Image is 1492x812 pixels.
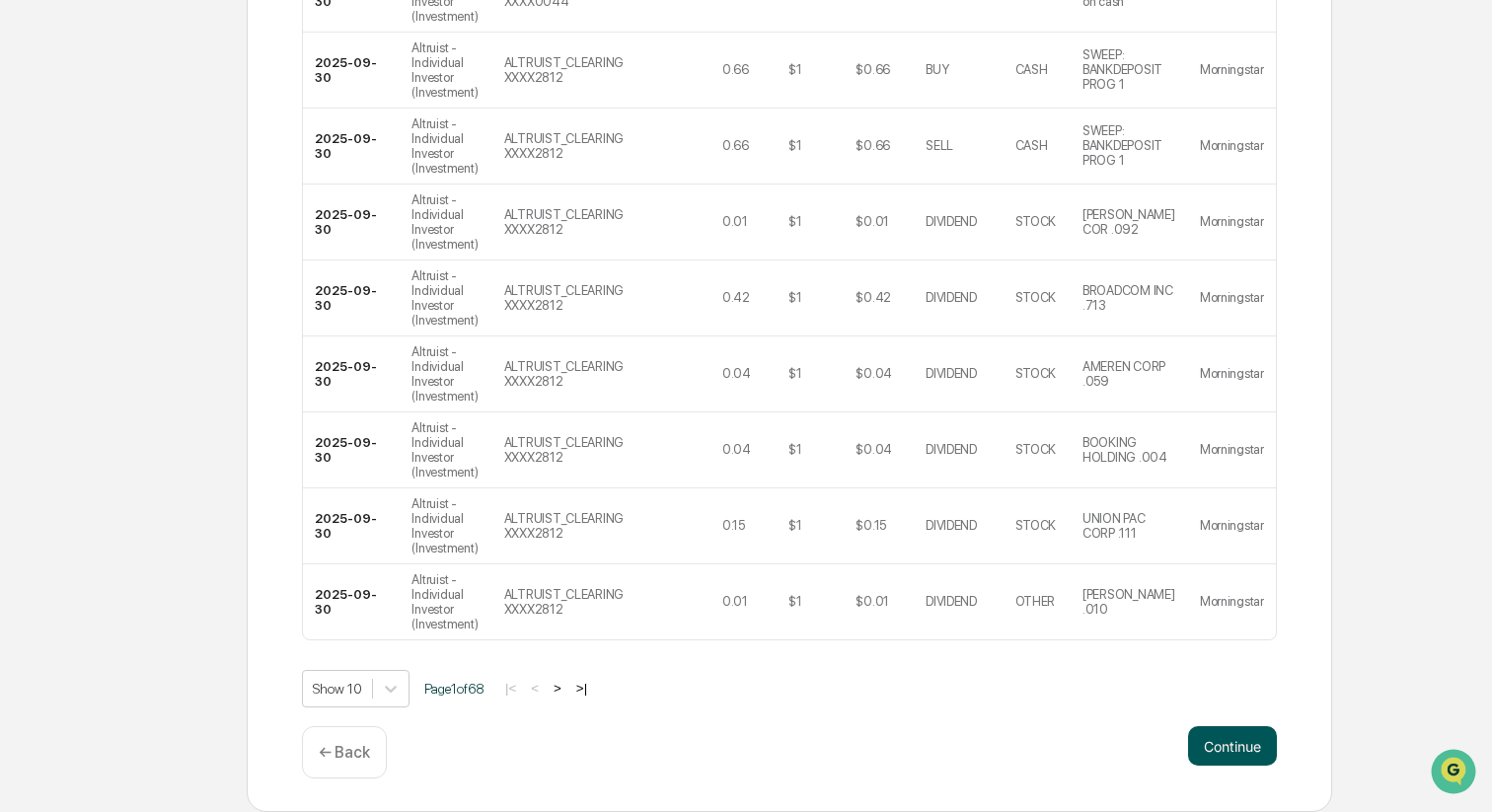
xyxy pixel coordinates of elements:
a: 🖐️Preclearance [12,241,135,276]
div: Altruist - Individual Investor (Investment) [411,572,480,631]
div: $1 [788,442,801,457]
div: $0.01 [856,594,889,609]
div: STOCK [1015,214,1057,229]
button: |< [499,680,522,697]
td: Morningstar [1188,109,1276,185]
td: Morningstar [1188,336,1276,412]
div: Altruist - Individual Investor (Investment) [411,268,480,328]
td: ALTRUIST_CLEARING XXXX2812 [492,260,637,336]
div: DIVIDEND [926,594,977,609]
div: 0.66 [722,138,749,153]
div: $0.15 [856,518,886,533]
div: SWEEP: BANKDEPOSIT PROG 1 [1082,123,1176,168]
td: 2025-09-30 [303,109,400,185]
div: Start new chat [67,151,324,171]
td: Morningstar [1188,185,1276,260]
img: 1746055101610-c473b297-6a78-478c-a979-82029cc54cd1 [20,151,55,186]
td: 2025-09-30 [303,488,400,564]
div: $0.04 [856,442,892,457]
div: Altruist - Individual Investor (Investment) [411,192,480,252]
td: ALTRUIST_CLEARING XXXX2812 [492,185,637,260]
div: BROADCOM INC .713 [1082,283,1176,313]
td: ALTRUIST_CLEARING XXXX2812 [492,109,637,185]
div: DIVIDEND [926,290,977,305]
div: [PERSON_NAME] COR .092 [1082,207,1176,237]
div: $0.42 [856,290,891,305]
button: > [548,680,567,697]
div: DIVIDEND [926,366,977,381]
div: $0.66 [856,62,890,77]
div: 🔎 [20,288,36,304]
a: 🔎Data Lookup [12,278,132,314]
span: Preclearance [39,249,127,268]
td: 2025-09-30 [303,185,400,260]
div: Altruist - Individual Investor (Investment) [411,420,480,480]
span: Pylon [196,334,239,349]
div: Altruist - Individual Investor (Investment) [411,40,480,100]
td: ALTRUIST_CLEARING XXXX2812 [492,33,637,109]
div: 0.01 [722,594,748,609]
div: DIVIDEND [926,214,977,229]
td: ALTRUIST_CLEARING XXXX2812 [492,564,637,639]
td: Morningstar [1188,33,1276,109]
div: [PERSON_NAME] .010 [1082,587,1176,617]
div: CASH [1015,138,1048,153]
td: Morningstar [1188,564,1276,639]
td: ALTRUIST_CLEARING XXXX2812 [492,488,637,564]
div: 0.66 [722,62,749,77]
div: $1 [788,138,801,153]
iframe: Open customer support [1429,747,1482,800]
div: $1 [788,290,801,305]
div: 0.04 [722,366,751,381]
div: BUY [926,62,948,77]
a: Powered byPylon [139,333,239,349]
td: 2025-09-30 [303,33,400,109]
div: $1 [788,366,801,381]
div: SELL [926,138,953,153]
button: < [525,680,545,697]
div: 0.04 [722,442,751,457]
td: 2025-09-30 [303,336,400,412]
div: BOOKING HOLDING .004 [1082,435,1176,465]
div: $0.66 [856,138,890,153]
div: DIVIDEND [926,518,977,533]
p: How can we help? [20,41,359,73]
div: CASH [1015,62,1048,77]
div: Altruist - Individual Investor (Investment) [411,344,480,404]
div: We're available if you need us! [67,171,250,186]
div: STOCK [1015,366,1057,381]
a: 🗄️Attestations [135,241,253,276]
div: STOCK [1015,290,1057,305]
td: 2025-09-30 [303,564,400,639]
div: $0.01 [856,214,889,229]
td: 2025-09-30 [303,260,400,336]
div: $1 [788,594,801,609]
div: 🖐️ [20,251,36,266]
button: Continue [1188,726,1277,766]
div: DIVIDEND [926,442,977,457]
div: 0.42 [722,290,750,305]
div: 0.01 [722,214,748,229]
div: $0.04 [856,366,892,381]
td: Morningstar [1188,412,1276,488]
div: UNION PAC CORP .111 [1082,511,1176,541]
span: Page 1 of 68 [424,681,485,697]
div: $1 [788,214,801,229]
div: STOCK [1015,442,1057,457]
div: 0.15 [722,518,745,533]
div: $1 [788,518,801,533]
span: Data Lookup [39,286,124,306]
p: ← Back [319,743,370,762]
td: 2025-09-30 [303,412,400,488]
div: Altruist - Individual Investor (Investment) [411,116,480,176]
button: Start new chat [336,157,359,181]
div: OTHER [1015,594,1056,609]
div: STOCK [1015,518,1057,533]
div: 🗄️ [143,251,159,266]
div: SWEEP: BANKDEPOSIT PROG 1 [1082,47,1176,92]
td: ALTRUIST_CLEARING XXXX2812 [492,412,637,488]
td: Morningstar [1188,488,1276,564]
span: Attestations [163,249,245,268]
